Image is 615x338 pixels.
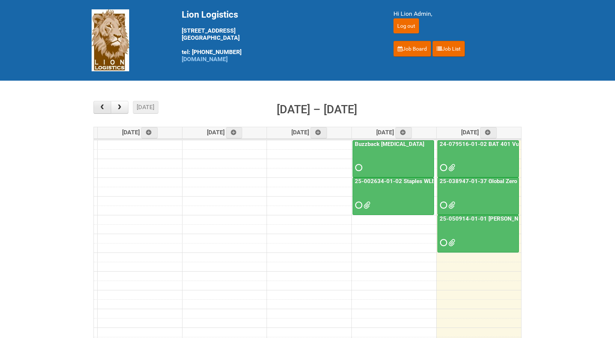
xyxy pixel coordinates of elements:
a: 25-002634-01-02 Staples WLE 2025 Community - 8th Mailing [353,178,516,185]
a: [DOMAIN_NAME] [182,56,228,63]
a: Add an event [395,127,412,138]
span: 24-079516-01-02 - LPF.xlsx RAIBAT Vuse Pro Box RCT Study - Pregnancy Test Letter - 11JUL2025.pdf ... [448,165,454,170]
a: Job List [433,41,465,57]
span: Lion Logistics [182,9,238,20]
a: Buzzback [MEDICAL_DATA] [353,140,434,178]
a: 24-079516-01-02 BAT 401 Vuse Box RCT [437,140,519,178]
a: Add an event [141,127,158,138]
span: Requested [440,240,445,245]
input: Log out [393,18,419,33]
a: 25-038947-01-37 Global Zero Sugar Tea Test [438,178,558,185]
span: GROUP 1001.jpg MOR 25-002634-01-02 - 8th Mailing.xlsm Staples Mailing - September Addresses Lion.... [363,203,369,208]
span: Requested [440,165,445,170]
span: Requested [440,203,445,208]
span: [DATE] [376,129,412,136]
a: 25-038947-01-37 Global Zero Sugar Tea Test [437,177,519,215]
img: Lion Logistics [92,9,129,71]
a: 25-050914-01-01 [PERSON_NAME] C&U [438,215,546,222]
div: Hi Lion Admin, [393,9,523,18]
a: Add an event [311,127,327,138]
a: Job Board [393,41,431,57]
span: Requested [355,165,360,170]
h2: [DATE] – [DATE] [277,101,357,118]
a: 25-002634-01-02 Staples WLE 2025 Community - 8th Mailing [353,177,434,215]
span: [DATE] [291,129,327,136]
a: Buzzback [MEDICAL_DATA] [353,141,426,147]
span: [DATE] [207,129,243,136]
span: GROUP 4000.jpg GROUP 2000.jpg GROUP 3000.jpg GROUP 1000.jpg 25050914 Baxter Code G Leg 4 Labels -... [448,240,454,245]
div: [STREET_ADDRESS] [GEOGRAPHIC_DATA] tel: [PHONE_NUMBER] [182,9,375,63]
span: [DATE] [122,129,158,136]
button: [DATE] [133,101,158,114]
a: 24-079516-01-02 BAT 401 Vuse Box RCT [438,141,550,147]
span: GROUP 1002 (1).jpg GROUP 1001 (1).jpg 25-038947-01-37 Global Zero Sugar Tea Test - Lion Address F... [448,203,454,208]
a: 25-050914-01-01 [PERSON_NAME] C&U [437,215,519,252]
span: [DATE] [461,129,497,136]
span: Requested [355,203,360,208]
a: Add an event [226,127,243,138]
a: Lion Logistics [92,36,129,44]
a: Add an event [480,127,497,138]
